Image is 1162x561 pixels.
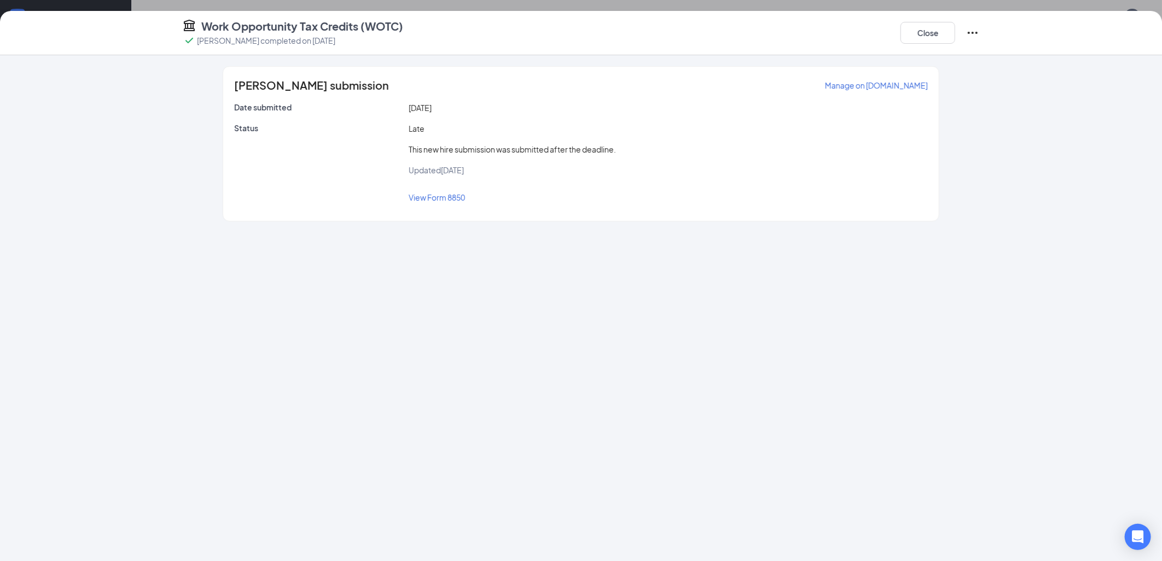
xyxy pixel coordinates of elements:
svg: TaxGovernmentIcon [183,19,196,32]
p: Status [234,122,404,133]
p: Date submitted [234,102,404,113]
span: Updated [DATE] [409,165,464,175]
span: This new hire submission was submitted after the deadline. [409,144,616,154]
a: View Form 8850 [409,192,465,202]
svg: Checkmark [183,34,196,47]
span: Late [409,124,425,133]
span: [PERSON_NAME] submission [234,80,389,91]
p: [PERSON_NAME] completed on [DATE] [197,35,335,46]
a: Manage on [DOMAIN_NAME] [825,80,928,91]
span: [DATE] [409,103,432,113]
h4: Work Opportunity Tax Credits (WOTC) [201,19,403,34]
button: Close [900,22,955,44]
div: Open Intercom Messenger [1125,524,1151,550]
svg: Ellipses [966,26,979,39]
